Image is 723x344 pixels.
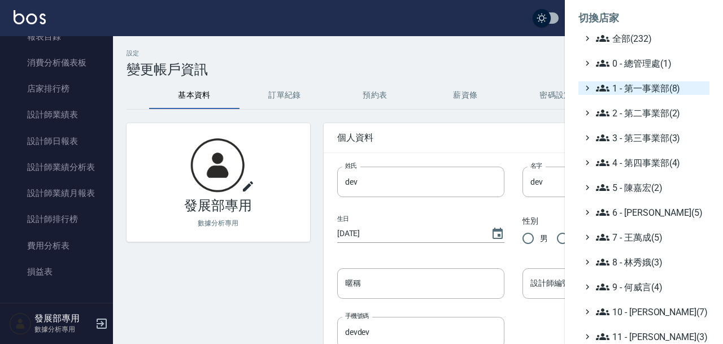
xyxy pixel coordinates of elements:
[596,280,705,294] span: 9 - 何威言(4)
[596,106,705,120] span: 2 - 第二事業部(2)
[596,156,705,169] span: 4 - 第四事業部(4)
[596,230,705,244] span: 7 - 王萬成(5)
[596,56,705,70] span: 0 - 總管理處(1)
[596,330,705,343] span: 11 - [PERSON_NAME](3)
[596,32,705,45] span: 全部(232)
[596,181,705,194] span: 5 - 陳嘉宏(2)
[596,206,705,219] span: 6 - [PERSON_NAME](5)
[578,5,709,32] li: 切換店家
[596,305,705,319] span: 10 - [PERSON_NAME](7)
[596,81,705,95] span: 1 - 第一事業部(8)
[596,255,705,269] span: 8 - 林秀娥(3)
[596,131,705,145] span: 3 - 第三事業部(3)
